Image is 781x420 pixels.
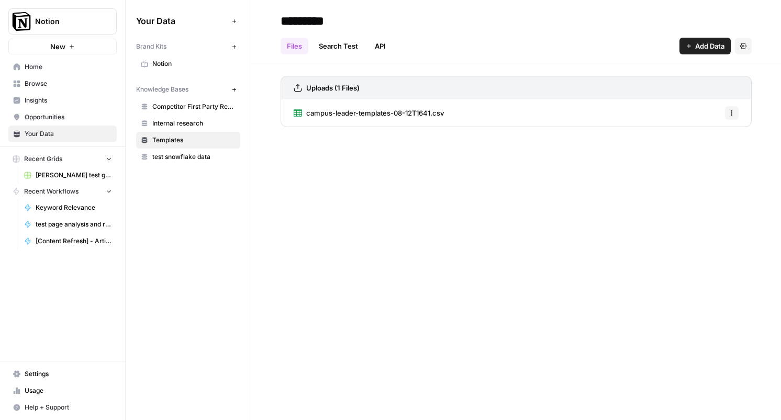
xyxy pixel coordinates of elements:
span: test snowflake data [152,152,236,162]
span: Knowledge Bases [136,85,188,94]
a: [Content Refresh] - Articles [19,233,117,249]
a: Keyword Relevance [19,199,117,216]
button: Recent Workflows [8,184,117,199]
span: Notion [152,59,236,69]
a: Notion [136,55,240,72]
a: Templates [136,132,240,149]
span: Settings [25,369,112,379]
span: Add Data [695,41,724,51]
a: Uploads (1 Files) [294,76,360,99]
span: Recent Grids [24,154,62,164]
a: Competitor First Party Research [136,98,240,115]
a: Internal research [136,115,240,132]
a: [PERSON_NAME] test grid [19,167,117,184]
span: Keyword Relevance [36,203,112,212]
a: Files [281,38,308,54]
span: Browse [25,79,112,88]
span: test page analysis and recommendations [36,220,112,229]
span: Competitor First Party Research [152,102,236,111]
button: Add Data [679,38,731,54]
span: Opportunities [25,112,112,122]
span: Home [25,62,112,72]
a: test snowflake data [136,149,240,165]
a: Search Test [313,38,364,54]
span: campus-leader-templates-08-12T1641.csv [306,108,444,118]
a: Usage [8,382,117,399]
img: Notion Logo [12,12,31,31]
a: Settings [8,366,117,382]
a: Home [8,59,117,75]
span: Usage [25,386,112,395]
a: Insights [8,92,117,109]
a: campus-leader-templates-08-12T1641.csv [294,99,444,127]
button: Help + Support [8,399,117,416]
span: New [50,41,65,52]
span: Help + Support [25,403,112,412]
span: Recent Workflows [24,187,79,196]
h3: Uploads (1 Files) [306,83,360,93]
button: New [8,39,117,54]
button: Workspace: Notion [8,8,117,35]
a: Your Data [8,126,117,142]
span: Your Data [25,129,112,139]
span: [PERSON_NAME] test grid [36,171,112,180]
span: Your Data [136,15,228,27]
a: Browse [8,75,117,92]
span: Notion [35,16,98,27]
span: Brand Kits [136,42,166,51]
span: Internal research [152,119,236,128]
button: Recent Grids [8,151,117,167]
span: Templates [152,135,236,145]
a: API [369,38,392,54]
a: test page analysis and recommendations [19,216,117,233]
span: Insights [25,96,112,105]
a: Opportunities [8,109,117,126]
span: [Content Refresh] - Articles [36,236,112,246]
